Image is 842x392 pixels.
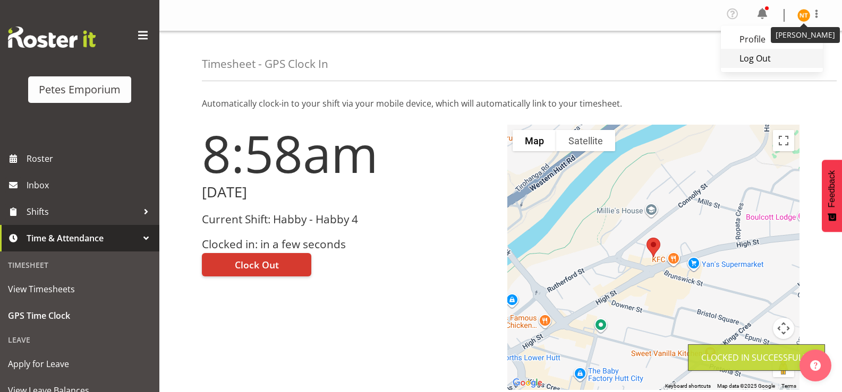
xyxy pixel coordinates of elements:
[202,125,495,182] h1: 8:58am
[3,254,157,276] div: Timesheet
[27,204,138,220] span: Shifts
[721,30,823,49] a: Profile
[202,58,328,70] h4: Timesheet - GPS Clock In
[202,238,495,250] h3: Clocked in: in a few seconds
[235,258,279,272] span: Clock Out
[8,281,151,297] span: View Timesheets
[8,308,151,324] span: GPS Time Clock
[721,49,823,68] a: Log Out
[3,276,157,302] a: View Timesheets
[202,213,495,225] h3: Current Shift: Habby - Habby 4
[39,82,121,98] div: Petes Emporium
[202,97,800,110] p: Automatically clock-in to your shift via your mobile device, which will automatically link to you...
[773,318,794,339] button: Map camera controls
[556,130,615,151] button: Show satellite imagery
[717,383,775,389] span: Map data ©2025 Google
[781,383,796,389] a: Terms (opens in new tab)
[701,351,812,364] div: Clocked in Successfully
[822,160,842,232] button: Feedback - Show survey
[510,376,545,390] a: Open this area in Google Maps (opens a new window)
[27,230,138,246] span: Time & Attendance
[8,27,96,48] img: Rosterit website logo
[773,130,794,151] button: Toggle fullscreen view
[3,302,157,329] a: GPS Time Clock
[27,177,154,193] span: Inbox
[513,130,556,151] button: Show street map
[810,360,821,371] img: help-xxl-2.png
[27,151,154,167] span: Roster
[202,184,495,201] h2: [DATE]
[665,382,711,390] button: Keyboard shortcuts
[202,253,311,276] button: Clock Out
[510,376,545,390] img: Google
[3,351,157,377] a: Apply for Leave
[827,170,837,207] span: Feedback
[8,356,151,372] span: Apply for Leave
[3,329,157,351] div: Leave
[797,9,810,22] img: nicole-thomson8388.jpg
